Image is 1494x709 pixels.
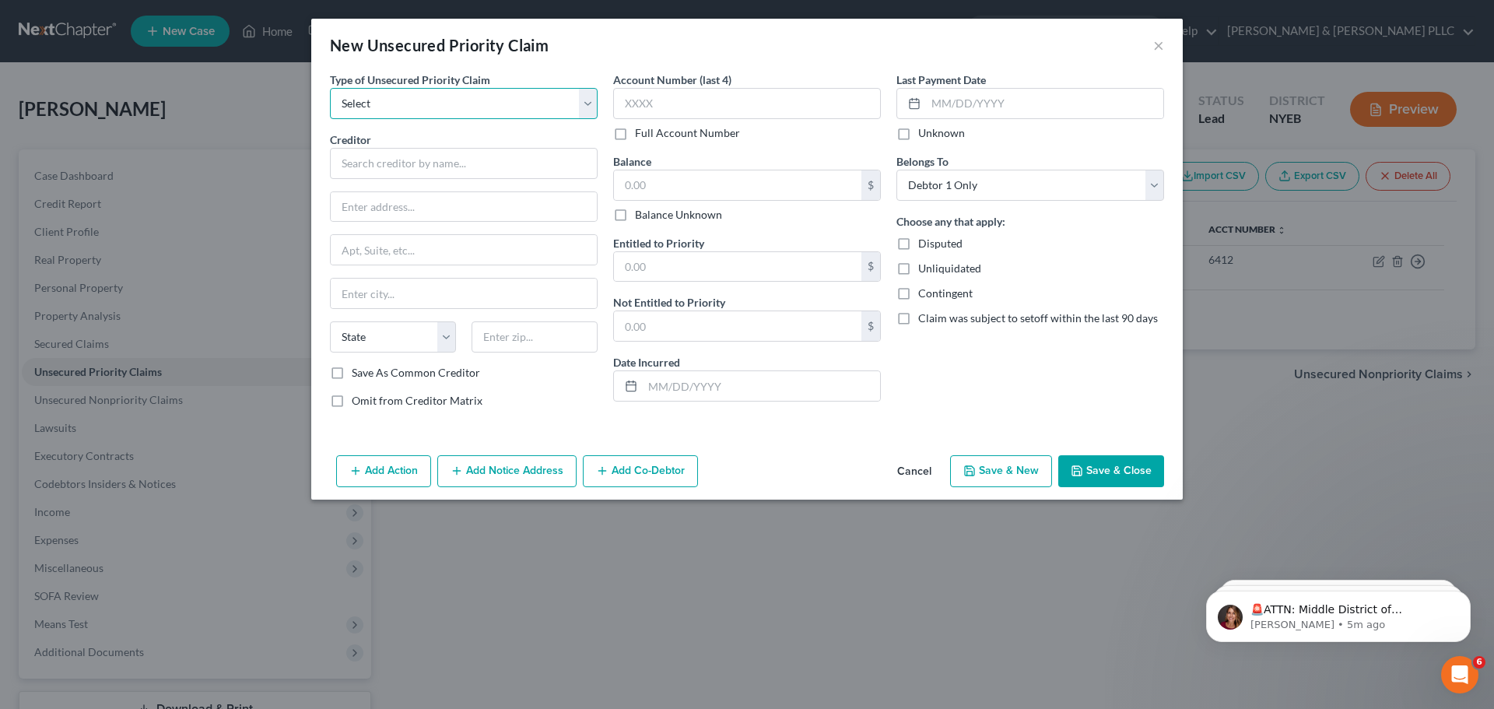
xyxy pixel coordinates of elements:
[352,394,482,407] span: Omit from Creditor Matrix
[331,192,597,222] input: Enter address...
[614,170,861,200] input: 0.00
[1473,656,1485,669] span: 6
[861,311,880,341] div: $
[437,455,577,488] button: Add Notice Address
[918,311,1158,325] span: Claim was subject to setoff within the last 90 days
[896,213,1005,230] label: Choose any that apply:
[1441,656,1478,693] iframe: Intercom live chat
[918,237,963,250] span: Disputed
[896,155,949,168] span: Belongs To
[614,311,861,341] input: 0.00
[885,457,944,488] button: Cancel
[613,153,651,170] label: Balance
[1058,455,1164,488] button: Save & Close
[614,252,861,282] input: 0.00
[613,88,881,119] input: XXXX
[918,125,965,141] label: Unknown
[950,455,1052,488] button: Save & New
[635,207,722,223] label: Balance Unknown
[613,72,731,88] label: Account Number (last 4)
[613,294,725,311] label: Not Entitled to Priority
[352,365,480,381] label: Save As Common Creditor
[331,235,597,265] input: Apt, Suite, etc...
[1183,558,1494,667] iframe: Intercom notifications message
[635,125,740,141] label: Full Account Number
[583,455,698,488] button: Add Co-Debtor
[330,34,549,56] div: New Unsecured Priority Claim
[613,235,704,251] label: Entitled to Priority
[330,148,598,179] input: Search creditor by name...
[1153,36,1164,54] button: ×
[330,133,371,146] span: Creditor
[918,286,973,300] span: Contingent
[926,89,1163,118] input: MM/DD/YYYY
[861,252,880,282] div: $
[472,321,598,353] input: Enter zip...
[336,455,431,488] button: Add Action
[330,73,490,86] span: Type of Unsecured Priority Claim
[896,72,986,88] label: Last Payment Date
[331,279,597,308] input: Enter city...
[861,170,880,200] div: $
[613,354,680,370] label: Date Incurred
[918,261,981,275] span: Unliquidated
[643,371,880,401] input: MM/DD/YYYY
